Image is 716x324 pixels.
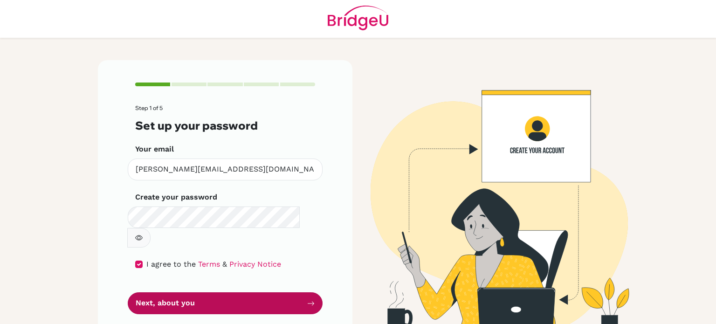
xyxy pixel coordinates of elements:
[128,292,323,314] button: Next, about you
[135,119,315,132] h3: Set up your password
[135,104,163,111] span: Step 1 of 5
[222,260,227,269] span: &
[198,260,220,269] a: Terms
[128,159,323,180] input: Insert your email*
[135,192,217,203] label: Create your password
[229,260,281,269] a: Privacy Notice
[135,144,174,155] label: Your email
[146,260,196,269] span: I agree to the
